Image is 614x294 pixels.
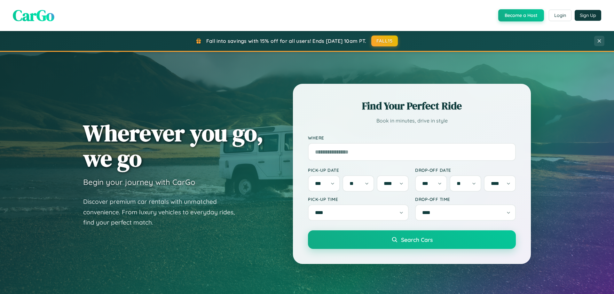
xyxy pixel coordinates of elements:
button: Become a Host [498,9,544,21]
p: Discover premium car rentals with unmatched convenience. From luxury vehicles to everyday rides, ... [83,196,243,228]
span: CarGo [13,5,54,26]
label: Pick-up Date [308,167,409,173]
span: Search Cars [401,236,433,243]
button: Login [549,10,571,21]
h2: Find Your Perfect Ride [308,99,516,113]
label: Drop-off Time [415,196,516,202]
label: Where [308,135,516,140]
h3: Begin your journey with CarGo [83,177,195,187]
label: Drop-off Date [415,167,516,173]
button: FALL15 [371,36,398,46]
button: Search Cars [308,230,516,249]
p: Book in minutes, drive in style [308,116,516,125]
label: Pick-up Time [308,196,409,202]
button: Sign Up [575,10,601,21]
h1: Wherever you go, we go [83,120,264,171]
span: Fall into savings with 15% off for all users! Ends [DATE] 10am PT. [206,38,366,44]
